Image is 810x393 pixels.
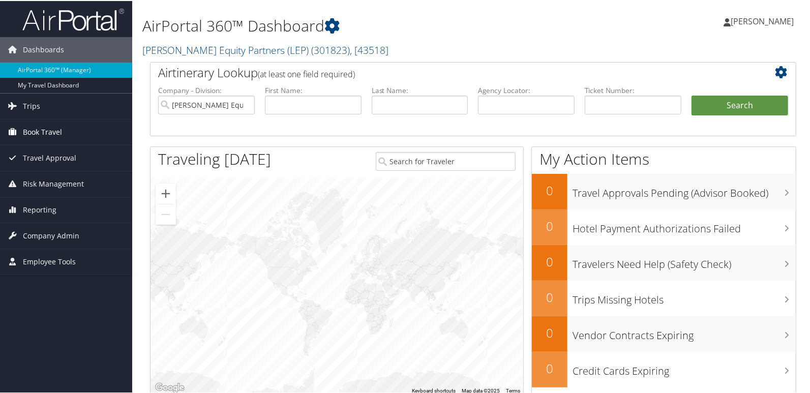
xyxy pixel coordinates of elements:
a: 0Credit Cards Expiring [532,351,796,386]
label: Company - Division: [158,84,255,95]
label: Last Name: [372,84,468,95]
h2: 0 [532,217,567,234]
h2: 0 [532,181,567,198]
span: , [ 43518 ] [350,42,388,56]
a: 0Vendor Contracts Expiring [532,315,796,351]
span: ( 301823 ) [311,42,350,56]
h1: AirPortal 360™ Dashboard [142,14,583,36]
h2: Airtinerary Lookup [158,63,734,80]
input: Search for Traveler [376,151,516,170]
span: Employee Tools [23,248,76,274]
span: Book Travel [23,118,62,144]
span: (at least one field required) [258,68,355,79]
a: [PERSON_NAME] Equity Partners (LEP) [142,42,388,56]
h3: Vendor Contracts Expiring [573,322,796,342]
label: Agency Locator: [478,84,575,95]
h2: 0 [532,323,567,341]
h3: Trips Missing Hotels [573,287,796,306]
label: Ticket Number: [585,84,681,95]
h1: My Action Items [532,147,796,169]
img: airportal-logo.png [22,7,124,31]
h3: Travelers Need Help (Safety Check) [573,251,796,270]
h3: Credit Cards Expiring [573,358,796,377]
h3: Hotel Payment Authorizations Failed [573,216,796,235]
button: Zoom in [156,183,176,203]
span: Trips [23,93,40,118]
h3: Travel Approvals Pending (Advisor Booked) [573,180,796,199]
span: Risk Management [23,170,84,196]
a: 0Trips Missing Hotels [532,280,796,315]
a: 0Travel Approvals Pending (Advisor Booked) [532,173,796,208]
a: 0Travelers Need Help (Safety Check) [532,244,796,280]
a: [PERSON_NAME] [724,5,804,36]
span: Reporting [23,196,56,222]
h2: 0 [532,288,567,305]
h2: 0 [532,359,567,376]
h1: Traveling [DATE] [158,147,271,169]
span: [PERSON_NAME] [731,15,794,26]
span: Company Admin [23,222,79,248]
span: Travel Approval [23,144,76,170]
span: Map data ©2025 [462,387,500,392]
button: Zoom out [156,203,176,224]
label: First Name: [265,84,362,95]
span: Dashboards [23,36,64,62]
button: Search [692,95,788,115]
a: 0Hotel Payment Authorizations Failed [532,208,796,244]
a: Terms (opens in new tab) [506,387,520,392]
h2: 0 [532,252,567,269]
